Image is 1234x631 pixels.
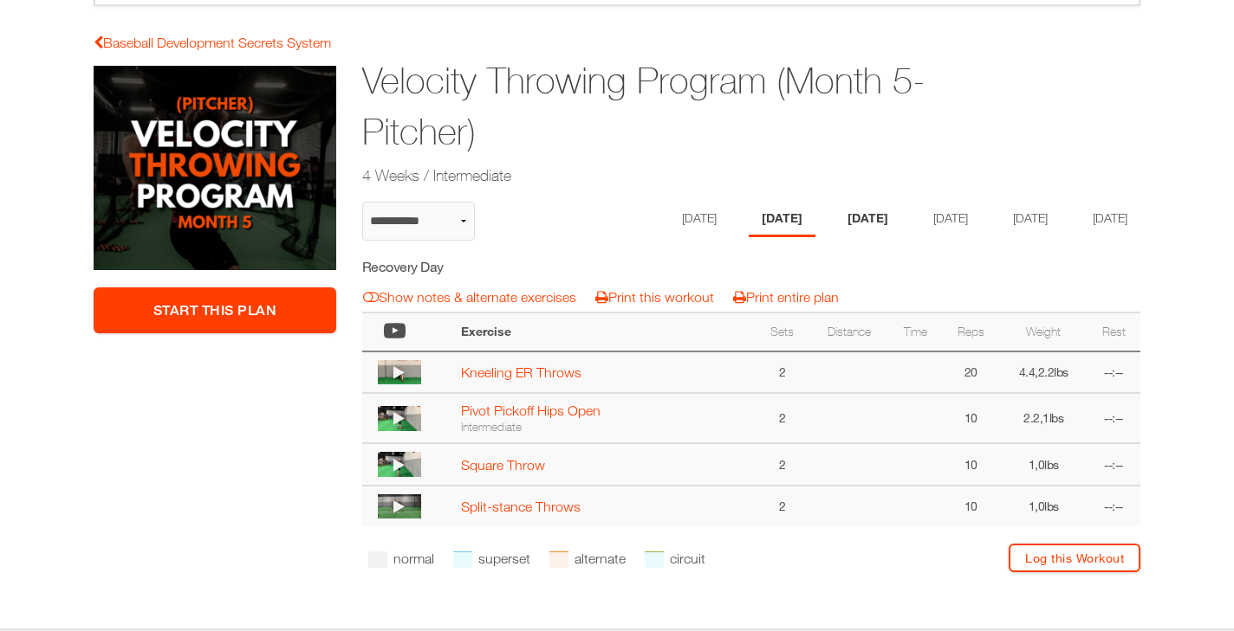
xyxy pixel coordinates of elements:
li: Day 3 [835,202,901,237]
th: Rest [1087,312,1140,351]
a: Pivot Pickoff Hips Open [461,402,601,418]
td: 10 [942,393,1000,443]
li: superset [453,544,530,574]
li: Day 6 [1080,202,1140,237]
td: 2 [756,351,809,393]
img: thumbnail.png [378,452,421,476]
a: Log this Workout [1009,544,1140,572]
td: 2 [756,393,809,443]
span: lbs [1044,457,1059,472]
li: Day 5 [1000,202,1061,237]
td: --:-- [1087,486,1140,526]
span: lbs [1054,364,1068,379]
th: Distance [809,312,889,351]
th: Weight [1000,312,1088,351]
td: --:-- [1087,393,1140,443]
div: Intermediate [461,419,747,435]
td: 2.2,1 [1000,393,1088,443]
th: Exercise [452,312,756,351]
li: Day 4 [920,202,981,237]
td: --:-- [1087,351,1140,393]
img: thumbnail.png [378,406,421,430]
td: 2 [756,443,809,485]
li: Day 2 [749,202,815,237]
a: Print entire plan [733,289,839,305]
span: lbs [1044,499,1059,513]
a: Square Throw [461,457,545,473]
h5: Recovery Day [362,257,672,276]
li: alternate [549,544,626,574]
span: lbs [1049,410,1064,425]
li: normal [368,544,434,574]
td: 20 [942,351,1000,393]
td: --:-- [1087,443,1140,485]
a: Print this workout [595,289,714,305]
a: Start This Plan [94,287,336,333]
h2: 4 Weeks / Intermediate [362,164,1007,186]
h1: Velocity Throwing Program (Month 5-Pitcher) [362,55,1007,158]
img: thumbnail.png [378,494,421,518]
a: Kneeling ER Throws [461,364,581,380]
li: circuit [645,544,705,574]
td: 1,0 [1000,443,1088,485]
th: Reps [942,312,1000,351]
td: 10 [942,443,1000,485]
td: 2 [756,486,809,526]
td: 4.4,2.2 [1000,351,1088,393]
a: Split-stance Throws [461,499,581,514]
th: Time [888,312,942,351]
a: Show notes & alternate exercises [363,289,576,305]
th: Sets [756,312,809,351]
li: Day 1 [669,202,730,237]
td: 1,0 [1000,486,1088,526]
img: thumbnail.png [378,360,421,384]
img: Velocity Throwing Program (Month 5-Pitcher) [94,66,336,270]
td: 10 [942,486,1000,526]
a: Baseball Development Secrets System [94,35,331,50]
